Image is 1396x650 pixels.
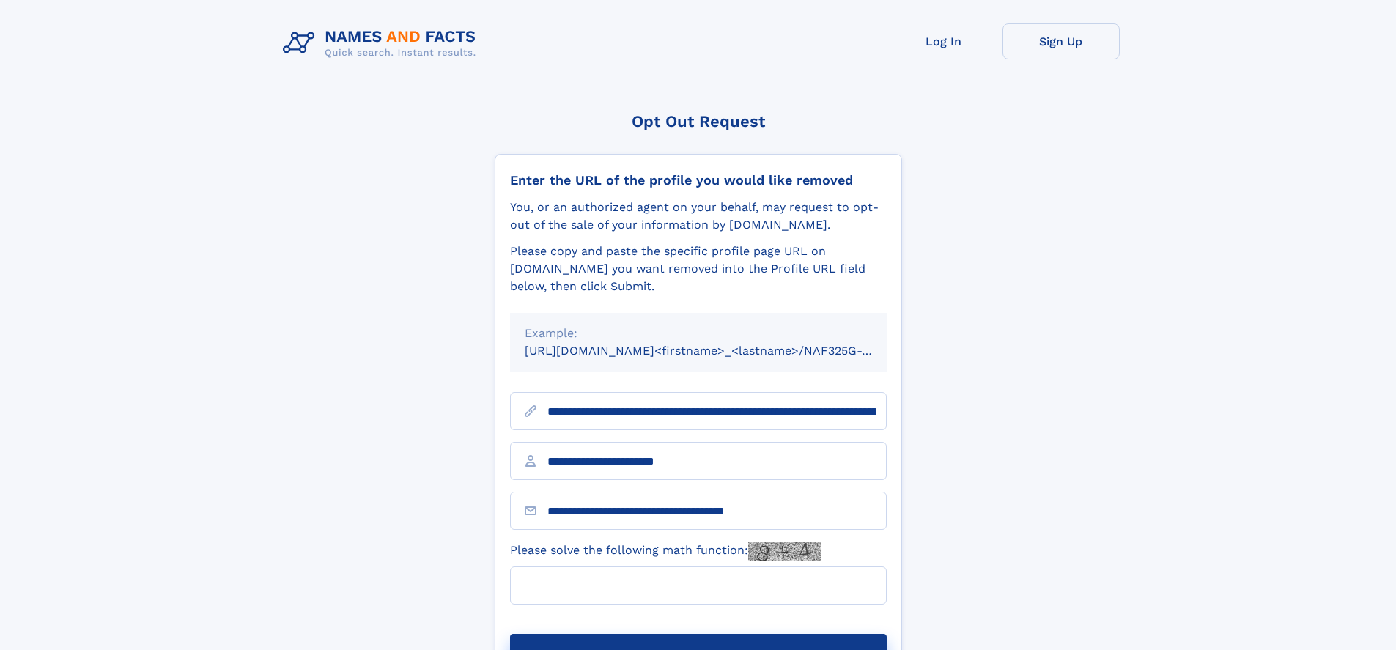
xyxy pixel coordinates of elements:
img: Logo Names and Facts [277,23,488,63]
div: Enter the URL of the profile you would like removed [510,172,887,188]
a: Sign Up [1002,23,1120,59]
div: Please copy and paste the specific profile page URL on [DOMAIN_NAME] you want removed into the Pr... [510,243,887,295]
small: [URL][DOMAIN_NAME]<firstname>_<lastname>/NAF325G-xxxxxxxx [525,344,915,358]
div: Example: [525,325,872,342]
div: You, or an authorized agent on your behalf, may request to opt-out of the sale of your informatio... [510,199,887,234]
a: Log In [885,23,1002,59]
label: Please solve the following math function: [510,542,821,561]
div: Opt Out Request [495,112,902,130]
